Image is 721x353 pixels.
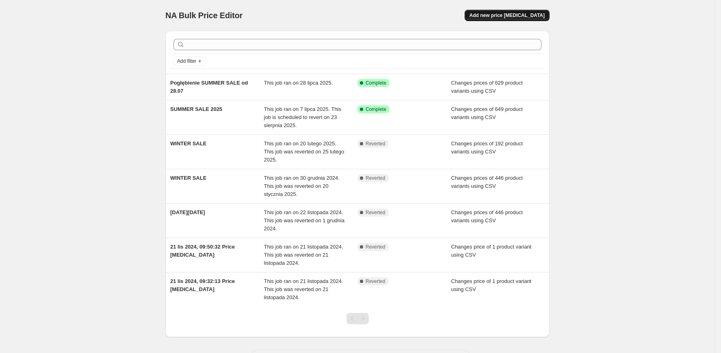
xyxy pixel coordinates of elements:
[451,175,523,189] span: Changes prices of 446 product variants using CSV
[465,10,550,21] button: Add new price [MEDICAL_DATA]
[264,140,345,163] span: This job ran on 20 lutego 2025. This job was reverted on 25 lutego 2025.
[366,175,385,181] span: Reverted
[170,209,205,215] span: [DATE][DATE]
[451,244,532,258] span: Changes price of 1 product variant using CSV
[170,80,248,94] span: Pogłębienie SUMMER SALE od 28.07
[366,209,385,216] span: Reverted
[170,106,222,112] span: SUMMER SALE 2025
[451,278,532,292] span: Changes price of 1 product variant using CSV
[264,209,345,232] span: This job ran on 22 listopada 2024. This job was reverted on 1 grudnia 2024.
[170,244,235,258] span: 21 lis 2024, 09:50:32 Price [MEDICAL_DATA]
[264,278,343,300] span: This job ran on 21 listopada 2024. This job was reverted on 21 listopada 2024.
[366,106,386,113] span: Complete
[173,56,206,66] button: Add filter
[451,209,523,223] span: Changes prices of 446 product variants using CSV
[451,106,523,120] span: Changes prices of 649 product variants using CSV
[264,106,341,128] span: This job ran on 7 lipca 2025. This job is scheduled to revert on 23 sierpnia 2025.
[451,80,523,94] span: Changes prices of 629 product variants using CSV
[170,278,235,292] span: 21 lis 2024, 09:32:13 Price [MEDICAL_DATA]
[264,175,340,197] span: This job ran on 30 grudnia 2024. This job was reverted on 20 stycznia 2025.
[366,80,386,86] span: Complete
[170,140,207,147] span: WINTER SALE
[469,12,545,19] span: Add new price [MEDICAL_DATA]
[366,244,385,250] span: Reverted
[170,175,207,181] span: WINTER SALE
[451,140,523,155] span: Changes prices of 192 product variants using CSV
[264,244,343,266] span: This job ran on 21 listopada 2024. This job was reverted on 21 listopada 2024.
[177,58,196,64] span: Add filter
[366,278,385,285] span: Reverted
[347,313,369,324] nav: Pagination
[264,80,333,86] span: This job ran on 28 lipca 2025.
[366,140,385,147] span: Reverted
[165,11,243,20] span: NA Bulk Price Editor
